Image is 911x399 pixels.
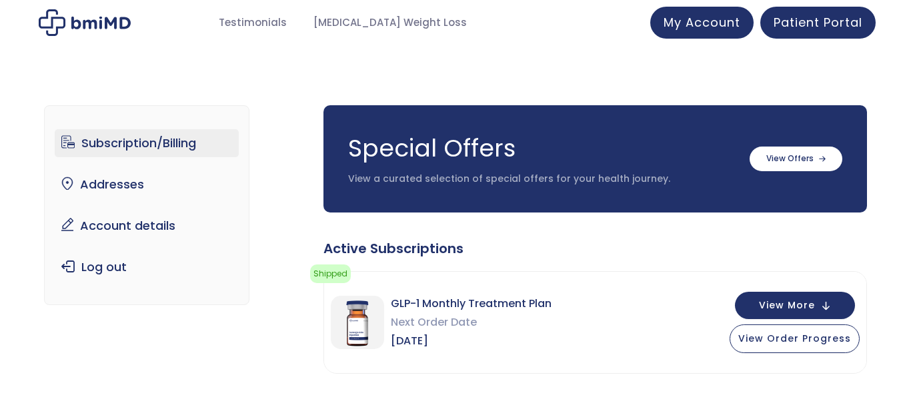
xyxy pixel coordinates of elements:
[55,171,239,199] a: Addresses
[391,313,552,332] span: Next Order Date
[664,14,740,31] span: My Account
[55,129,239,157] a: Subscription/Billing
[348,173,736,186] p: View a curated selection of special offers for your health journey.
[310,264,351,283] span: Shipped
[39,9,131,36] img: My account
[650,7,754,39] a: My Account
[323,239,867,258] div: Active Subscriptions
[44,105,250,305] nav: Account pages
[55,212,239,240] a: Account details
[774,14,862,31] span: Patient Portal
[205,10,300,36] a: Testimonials
[498,274,520,287] a: here
[735,292,855,319] button: View More
[760,7,876,39] a: Patient Portal
[219,15,287,31] span: Testimonials
[300,10,480,36] a: [MEDICAL_DATA] Weight Loss
[348,132,736,165] h3: Special Offers
[313,15,467,31] span: [MEDICAL_DATA] Weight Loss
[55,253,239,281] a: Log out
[730,324,860,353] button: View Order Progress
[759,301,815,310] span: View More
[391,332,552,350] span: [DATE]
[391,294,552,313] span: GLP-1 Monthly Treatment Plan
[738,332,851,345] span: View Order Progress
